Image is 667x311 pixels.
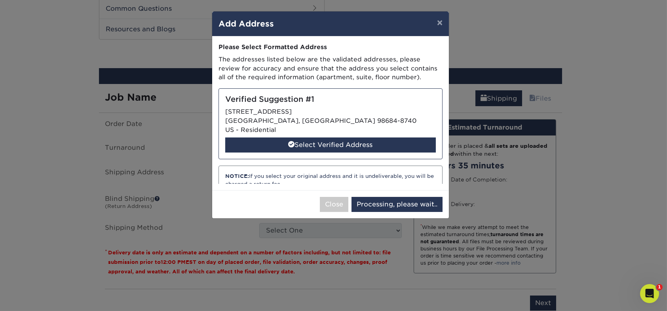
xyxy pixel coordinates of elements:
[219,88,443,159] div: [STREET_ADDRESS] [GEOGRAPHIC_DATA], [GEOGRAPHIC_DATA] 98684-8740 US - Residential
[219,55,443,82] p: The addresses listed below are the validated addresses, please review for accuracy and ensure tha...
[219,18,443,30] h4: Add Address
[219,43,443,52] div: Please Select Formatted Address
[431,11,449,34] button: ×
[219,166,443,248] div: [STREET_ADDRESS] [GEOGRAPHIC_DATA], [GEOGRAPHIC_DATA] 98684 US
[225,95,436,104] h5: Verified Suggestion #1
[225,173,249,179] strong: NOTICE:
[225,137,436,153] div: Select Verified Address
[656,284,663,290] span: 1
[352,197,443,212] button: Processing, please wait..
[225,172,436,188] div: If you select your original address and it is undeliverable, you will be charged a return fee.
[640,284,659,303] iframe: Intercom live chat
[320,197,348,212] button: Close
